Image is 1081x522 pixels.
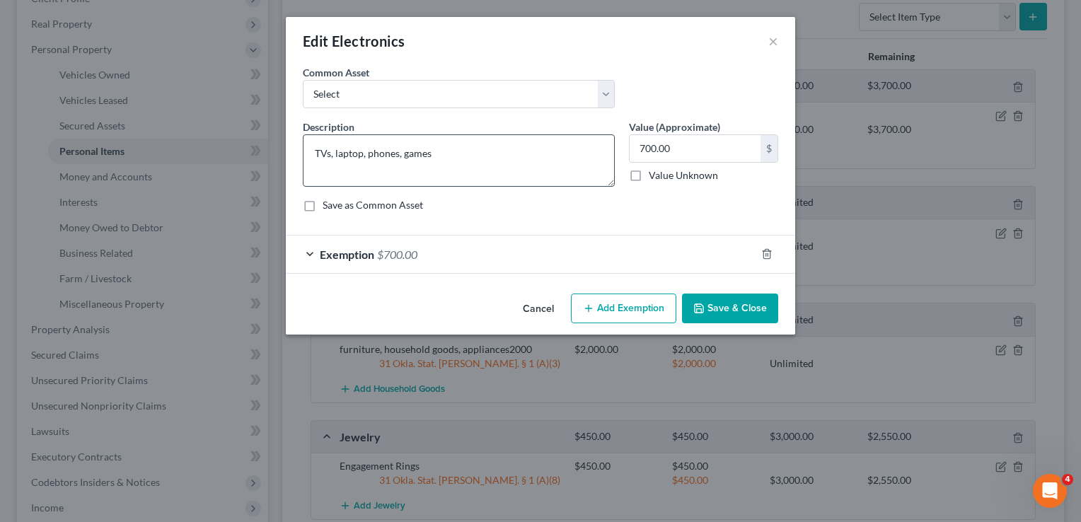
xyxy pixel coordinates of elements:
[630,135,761,162] input: 0.00
[1062,474,1073,485] span: 4
[303,121,354,133] span: Description
[303,65,369,80] label: Common Asset
[323,198,423,212] label: Save as Common Asset
[1033,474,1067,508] iframe: Intercom live chat
[761,135,777,162] div: $
[320,248,374,261] span: Exemption
[682,294,778,323] button: Save & Close
[511,295,565,323] button: Cancel
[649,168,718,182] label: Value Unknown
[303,31,405,51] div: Edit Electronics
[377,248,417,261] span: $700.00
[571,294,676,323] button: Add Exemption
[629,120,720,134] label: Value (Approximate)
[768,33,778,50] button: ×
